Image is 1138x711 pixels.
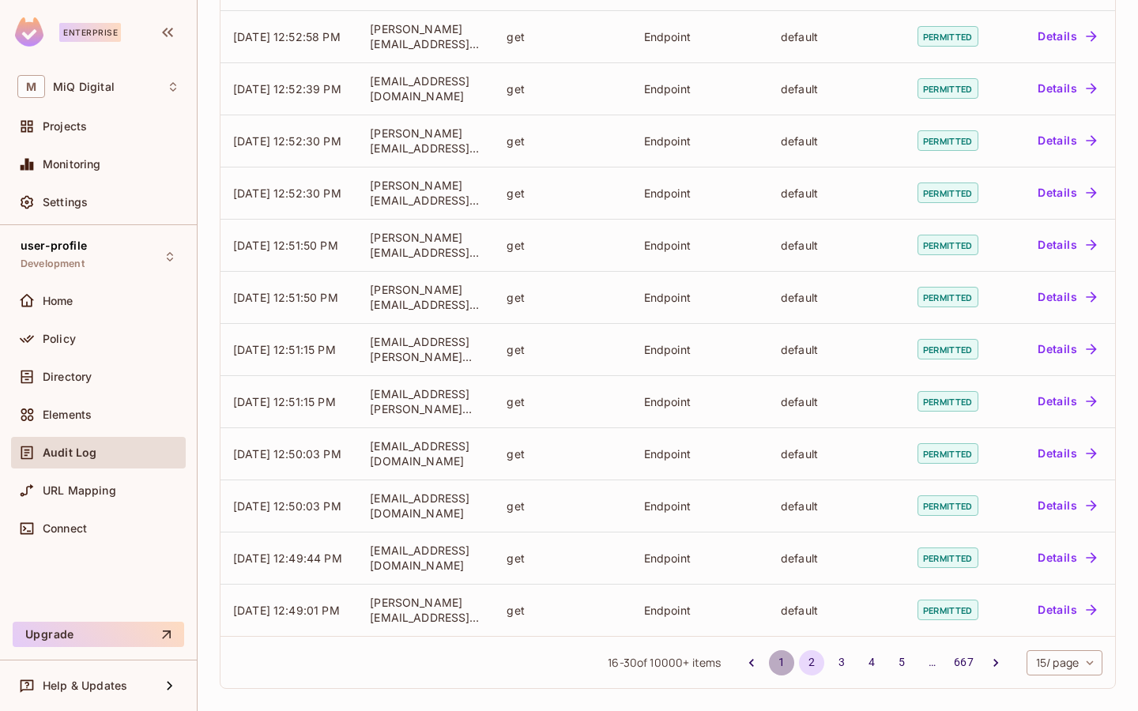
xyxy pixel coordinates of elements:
span: permitted [918,495,978,516]
span: permitted [918,339,978,359]
button: page 2 [799,650,824,675]
div: get [507,394,618,409]
span: [DATE] 12:49:01 PM [233,604,340,617]
span: permitted [918,78,978,99]
div: get [507,29,618,44]
div: [PERSON_NAME][EMAIL_ADDRESS][DOMAIN_NAME] [370,21,481,51]
div: default [781,603,892,618]
span: [DATE] 12:51:15 PM [233,343,336,356]
span: Monitoring [43,158,101,171]
nav: pagination navigation [737,650,1010,675]
div: Endpoint [644,551,756,566]
div: Endpoint [644,394,756,409]
span: permitted [918,287,978,307]
span: [DATE] 12:50:03 PM [233,499,341,513]
span: user-profile [21,239,87,252]
button: Details [1031,337,1102,362]
div: default [781,551,892,566]
div: Endpoint [644,290,756,305]
div: Endpoint [644,446,756,461]
div: Endpoint [644,603,756,618]
span: Home [43,295,73,307]
span: permitted [918,130,978,151]
button: Details [1031,284,1102,310]
span: permitted [918,235,978,255]
span: Help & Updates [43,679,127,692]
div: [PERSON_NAME][EMAIL_ADDRESS][DOMAIN_NAME] [370,178,481,208]
button: Go to previous page [739,650,764,675]
div: default [781,186,892,201]
span: [DATE] 12:52:58 PM [233,30,341,43]
span: Projects [43,120,87,133]
button: Upgrade [13,622,184,647]
button: Details [1031,128,1102,153]
span: permitted [918,391,978,412]
div: Endpoint [644,186,756,201]
span: permitted [918,600,978,620]
div: Endpoint [644,134,756,149]
div: get [507,81,618,96]
div: default [781,342,892,357]
div: get [507,551,618,566]
span: permitted [918,547,978,568]
div: default [781,29,892,44]
button: Go to page 5 [889,650,914,675]
div: Endpoint [644,29,756,44]
span: 16 - 30 of items [608,654,721,671]
div: default [781,134,892,149]
div: 15 / page [1027,650,1102,675]
div: [PERSON_NAME][EMAIL_ADDRESS][DOMAIN_NAME] [370,230,481,260]
span: [DATE] 12:51:50 PM [233,239,338,252]
div: Endpoint [644,238,756,253]
div: default [781,446,892,461]
div: default [781,238,892,253]
span: [DATE] 12:52:30 PM [233,186,341,200]
div: [EMAIL_ADDRESS][DOMAIN_NAME] [370,438,481,468]
button: Details [1031,180,1102,205]
span: Elements [43,408,92,421]
span: permitted [918,443,978,464]
button: Details [1031,76,1102,101]
div: [EMAIL_ADDRESS][DOMAIN_NAME] [370,543,481,573]
span: Settings [43,196,88,209]
button: Go to page 1 [769,650,794,675]
div: default [781,498,892,513]
button: Go to page 667 [949,650,978,675]
div: [PERSON_NAME][EMAIL_ADDRESS][DOMAIN_NAME] [370,282,481,312]
div: Enterprise [59,23,121,42]
div: [EMAIL_ADDRESS][DOMAIN_NAME] [370,491,481,521]
span: permitted [918,182,978,203]
div: [PERSON_NAME][EMAIL_ADDRESS][DOMAIN_NAME] [370,126,481,156]
button: Go to page 3 [829,650,854,675]
button: Details [1031,24,1102,49]
span: Policy [43,333,76,345]
div: default [781,81,892,96]
img: SReyMgAAAABJRU5ErkJggg== [15,17,43,47]
span: Connect [43,522,87,535]
div: … [919,654,944,670]
span: [DATE] 12:52:30 PM [233,134,341,148]
div: default [781,394,892,409]
div: Endpoint [644,81,756,96]
div: get [507,446,618,461]
div: get [507,134,618,149]
button: Details [1031,389,1102,414]
div: get [507,186,618,201]
div: get [507,603,618,618]
button: Details [1031,597,1102,623]
div: Endpoint [644,342,756,357]
span: [DATE] 12:52:39 PM [233,82,341,96]
div: get [507,342,618,357]
span: [DATE] 12:51:15 PM [233,395,336,408]
button: Details [1031,545,1102,570]
span: Development [21,258,85,270]
button: Details [1031,441,1102,466]
button: Details [1031,232,1102,258]
span: Audit Log [43,446,96,459]
span: Directory [43,371,92,383]
div: get [507,498,618,513]
span: [DATE] 12:51:50 PM [233,291,338,304]
div: Endpoint [644,498,756,513]
div: get [507,290,618,305]
div: [EMAIL_ADDRESS][DOMAIN_NAME] [370,73,481,103]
